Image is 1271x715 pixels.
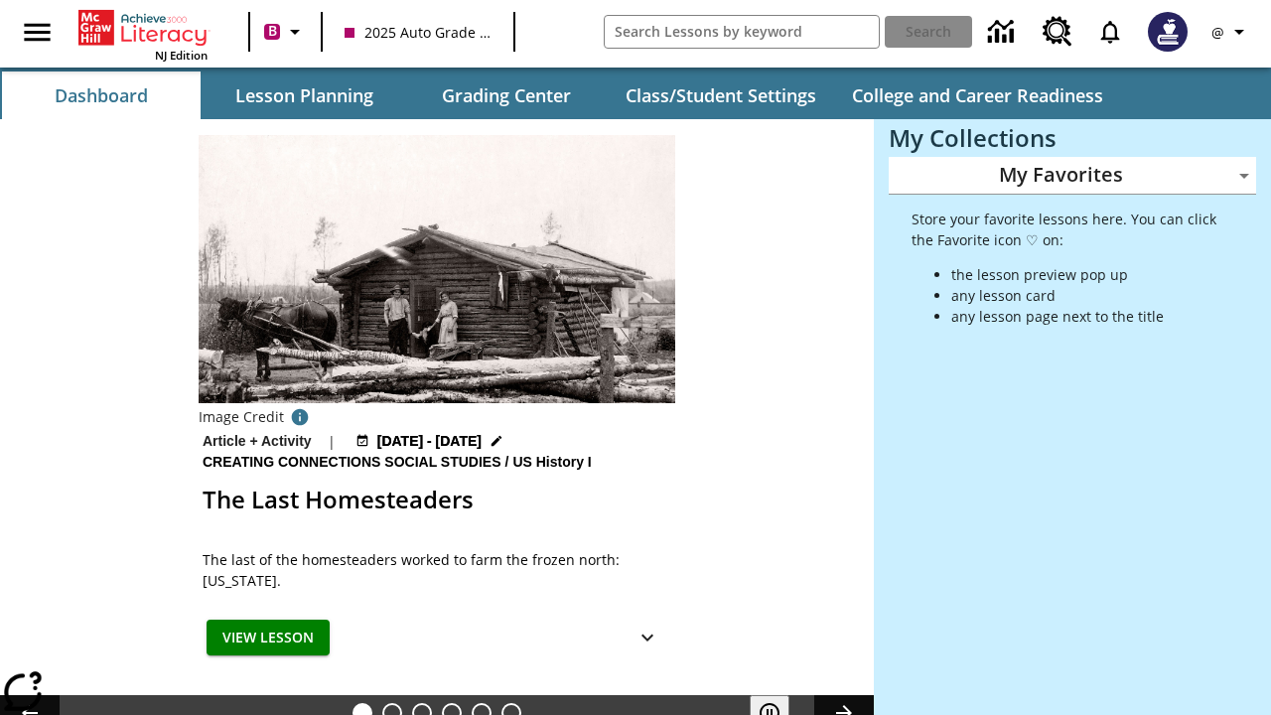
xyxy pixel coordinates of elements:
[203,482,671,517] h2: The Last Homesteaders
[1136,6,1200,58] button: Select a new avatar
[199,135,675,403] img: Black and white photo from the early 20th century of a couple in front of a log cabin with a hors...
[268,19,277,44] span: B
[951,306,1218,327] li: any lesson page next to the title
[951,264,1218,285] li: the lesson preview pop up
[1211,22,1224,43] span: @
[203,431,312,452] p: Article + Activity
[889,124,1256,152] h3: My Collections
[976,5,1031,60] a: Data Center
[199,407,284,427] p: Image Credit
[610,71,832,119] button: Class/Student Settings
[1148,12,1188,52] img: Avatar
[256,14,315,50] button: Boost Class color is violet red. Change class color
[2,71,201,119] button: Dashboard
[352,431,508,452] button: Aug 24 - Aug 24 Choose Dates
[345,22,492,43] span: 2025 Auto Grade 10
[1031,5,1084,59] a: Resource Center, Will open in new tab
[203,549,671,591] div: The last of the homesteaders worked to farm the frozen north: [US_STATE].
[328,431,336,452] span: |
[207,620,330,656] button: View Lesson
[1084,6,1136,58] a: Notifications
[505,454,509,470] span: /
[203,549,671,591] span: The last of the homesteaders worked to farm the frozen north: Alaska.
[407,71,606,119] button: Grading Center
[605,16,879,48] input: search field
[836,71,1119,119] button: College and Career Readiness
[8,3,67,62] button: Open side menu
[155,48,208,63] span: NJ Edition
[284,403,316,431] button: Image credit: Frank and Frances Carpenter collection/Library of Congress
[1200,14,1263,50] button: Profile/Settings
[78,6,208,63] div: Home
[628,620,667,656] button: Show Details
[78,8,208,48] a: Home
[377,431,482,452] span: [DATE] - [DATE]
[912,209,1218,250] p: Store your favorite lessons here. You can click the Favorite icon ♡ on:
[889,157,1256,195] div: My Favorites
[951,285,1218,306] li: any lesson card
[205,71,403,119] button: Lesson Planning
[512,452,595,474] span: US History I
[203,452,505,474] span: Creating Connections Social Studies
